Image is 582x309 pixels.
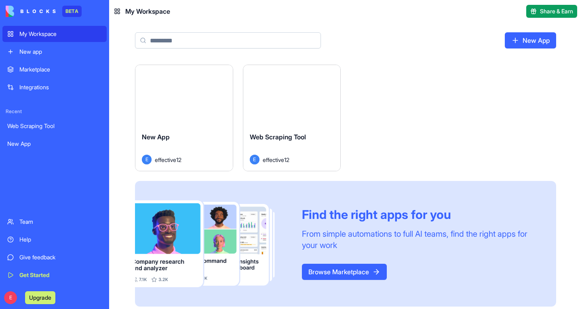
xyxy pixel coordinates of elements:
[142,155,152,164] span: E
[540,7,573,15] span: Share & Earn
[19,218,102,226] div: Team
[6,6,56,17] img: logo
[302,264,387,280] a: Browse Marketplace
[125,6,170,16] span: My Workspace
[142,133,170,141] span: New App
[135,65,233,171] a: New AppEeffective12
[243,65,341,171] a: Web Scraping ToolEeffective12
[135,200,289,287] img: Frame_181_egmpey.png
[2,44,107,60] a: New app
[25,293,55,301] a: Upgrade
[2,249,107,265] a: Give feedback
[155,156,181,164] span: effective12
[19,271,102,279] div: Get Started
[19,65,102,74] div: Marketplace
[526,5,577,18] button: Share & Earn
[2,108,107,115] span: Recent
[19,253,102,261] div: Give feedback
[2,118,107,134] a: Web Scraping Tool
[2,79,107,95] a: Integrations
[2,267,107,283] a: Get Started
[263,156,289,164] span: effective12
[2,61,107,78] a: Marketplace
[2,136,107,152] a: New App
[2,231,107,248] a: Help
[7,140,102,148] div: New App
[19,48,102,56] div: New app
[505,32,556,48] a: New App
[19,235,102,244] div: Help
[19,30,102,38] div: My Workspace
[302,207,537,222] div: Find the right apps for you
[302,228,537,251] div: From simple automations to full AI teams, find the right apps for your work
[19,83,102,91] div: Integrations
[7,122,102,130] div: Web Scraping Tool
[2,214,107,230] a: Team
[62,6,82,17] div: BETA
[2,26,107,42] a: My Workspace
[250,155,259,164] span: E
[250,133,306,141] span: Web Scraping Tool
[4,291,17,304] span: E
[6,6,82,17] a: BETA
[25,291,55,304] button: Upgrade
